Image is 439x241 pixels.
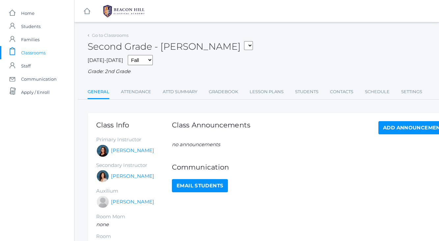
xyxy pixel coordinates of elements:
a: General [88,85,109,99]
a: Contacts [330,85,353,98]
a: [PERSON_NAME] [111,198,154,206]
span: Students [21,20,41,33]
span: Home [21,7,35,20]
a: Settings [401,85,422,98]
em: none [96,221,109,228]
em: no announcements [172,141,220,147]
span: Families [21,33,40,46]
h5: Room Mom [96,214,172,220]
img: 1_BHCALogos-05.png [99,3,149,19]
div: Emily Balli [96,144,109,157]
span: Staff [21,59,31,72]
h2: Second Grade - [PERSON_NAME] [88,41,253,52]
span: Classrooms [21,46,45,59]
div: Sarah Armstrong [96,195,109,208]
h1: Class Announcements [172,121,250,133]
span: Communication [21,72,57,86]
h5: Primary Instructor [96,137,172,143]
a: Gradebook [209,85,238,98]
a: Attd Summary [163,85,197,98]
span: [DATE]-[DATE] [88,57,123,63]
span: Apply / Enroll [21,86,50,99]
a: [PERSON_NAME] [111,147,154,154]
a: Students [295,85,318,98]
a: Email Students [172,179,228,192]
h5: Room [96,234,172,239]
h5: Auxilium [96,188,172,194]
h5: Secondary Instructor [96,163,172,168]
a: [PERSON_NAME] [111,173,154,180]
a: Go to Classrooms [92,33,128,38]
a: Schedule [365,85,390,98]
a: Attendance [121,85,151,98]
div: Cari Burke [96,170,109,183]
h1: Class Info [96,121,172,129]
a: Lesson Plans [250,85,284,98]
